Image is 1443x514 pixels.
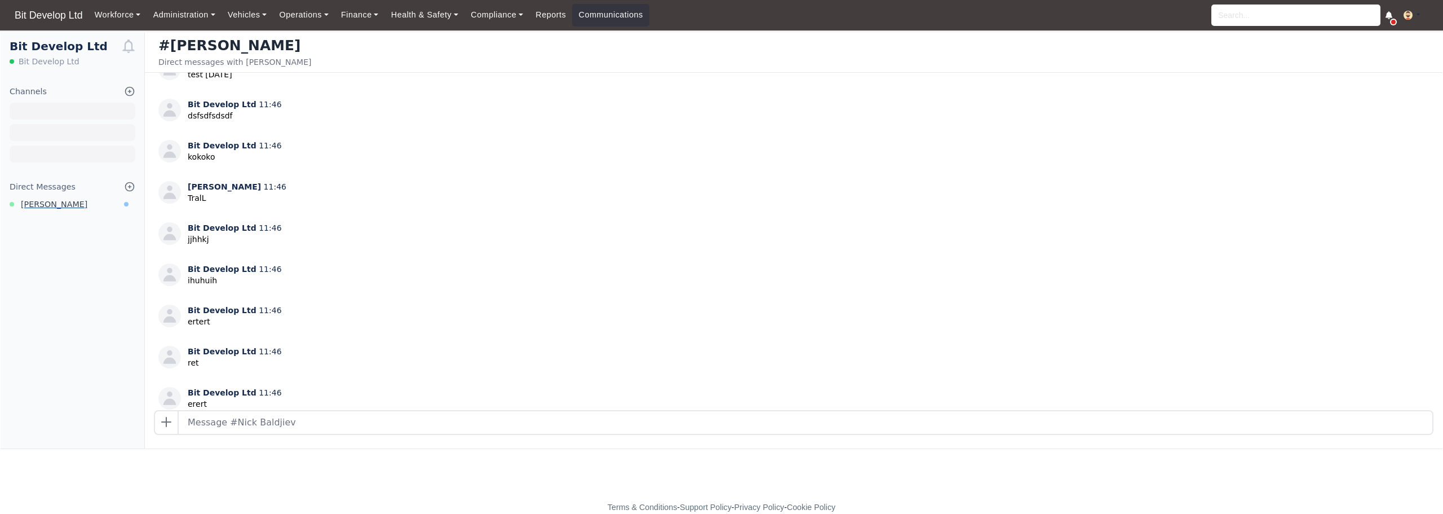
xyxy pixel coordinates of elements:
a: [PERSON_NAME] [1,198,144,211]
span: Bit Develop Ltd [188,265,256,274]
a: Bit Develop Ltd [9,5,88,27]
span: 11:46 [259,100,281,109]
span: Bit Develop Ltd [188,223,256,232]
a: Support Policy [680,503,732,512]
a: Vehicles [222,4,273,26]
h3: #[PERSON_NAME] [158,37,311,54]
p: ret [188,357,282,369]
span: 11:46 [259,347,281,356]
p: TralL [188,192,286,204]
span: Bit Develop Ltd [188,306,256,315]
div: - - - [400,501,1043,514]
div: Channels [10,85,47,98]
span: [PERSON_NAME] [188,182,261,191]
a: Cookie Policy [787,503,835,512]
p: dsfsdfsdsdf [188,110,282,122]
div: Direct messages with [PERSON_NAME] [158,56,311,68]
span: 11:46 [259,388,281,397]
span: [PERSON_NAME] [21,198,87,211]
span: 11:46 [264,182,286,191]
p: jjhhkj [188,234,282,245]
a: Reports [529,4,572,26]
input: Search... [1211,5,1380,26]
iframe: Chat Widget [1387,460,1443,514]
a: Compliance [464,4,529,26]
span: Bit Develop Ltd [188,347,256,356]
input: Message #Nick Baldjiev [179,411,1432,434]
a: Terms & Conditions [608,503,677,512]
span: Bit Develop Ltd [19,56,79,67]
a: Administration [147,4,221,26]
span: 11:46 [259,306,281,315]
p: test [DATE] [188,69,282,81]
p: kokoko [188,151,282,163]
a: Finance [335,4,385,26]
a: Operations [273,4,334,26]
div: Direct Messages [10,181,76,194]
p: ertert [188,316,282,328]
a: Health & Safety [385,4,465,26]
span: Bit Develop Ltd [188,388,256,397]
a: Communications [572,4,649,26]
a: Workforce [88,4,147,26]
span: 11:46 [259,223,281,232]
p: ihuhuih [188,275,282,287]
p: erert [188,398,282,410]
span: 11:46 [259,141,281,150]
span: Bit Develop Ltd [9,4,88,27]
span: Bit Develop Ltd [188,100,256,109]
a: Privacy Policy [734,503,785,512]
span: 11:46 [259,265,281,274]
h1: Bit Develop Ltd [10,39,122,54]
span: Bit Develop Ltd [188,141,256,150]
